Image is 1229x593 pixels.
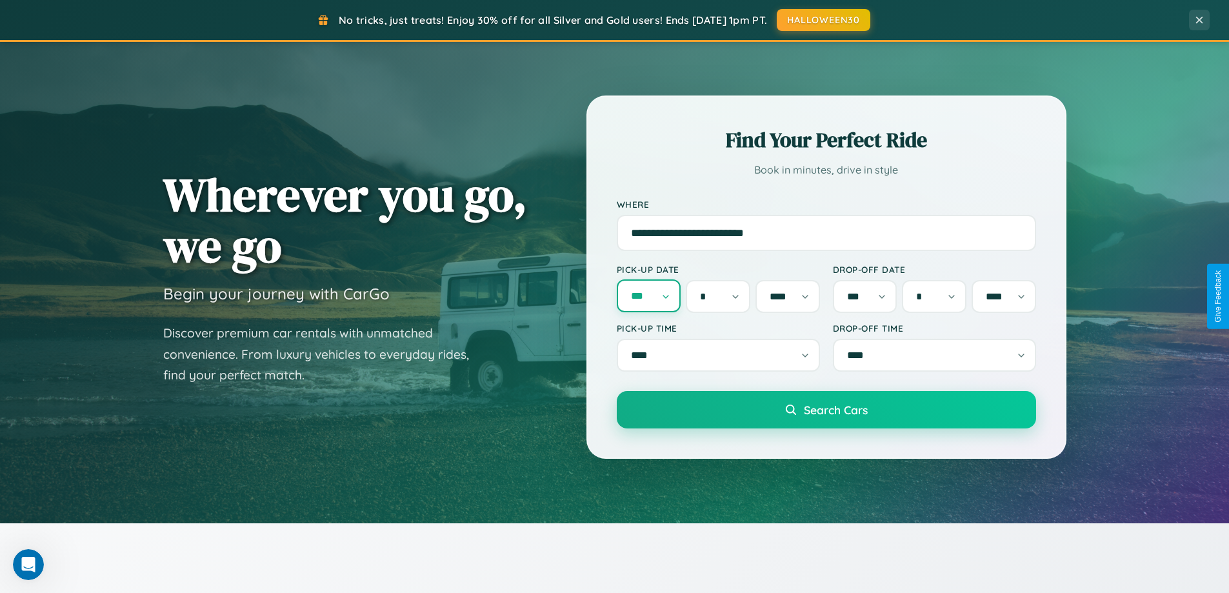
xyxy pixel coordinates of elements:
label: Drop-off Date [833,264,1036,275]
div: Give Feedback [1214,270,1223,323]
h3: Begin your journey with CarGo [163,284,390,303]
iframe: Intercom live chat [13,549,44,580]
button: HALLOWEEN30 [777,9,870,31]
label: Pick-up Date [617,264,820,275]
label: Where [617,199,1036,210]
button: Search Cars [617,391,1036,428]
label: Drop-off Time [833,323,1036,334]
p: Book in minutes, drive in style [617,161,1036,179]
p: Discover premium car rentals with unmatched convenience. From luxury vehicles to everyday rides, ... [163,323,486,386]
h1: Wherever you go, we go [163,169,527,271]
span: Search Cars [804,403,868,417]
h2: Find Your Perfect Ride [617,126,1036,154]
span: No tricks, just treats! Enjoy 30% off for all Silver and Gold users! Ends [DATE] 1pm PT. [339,14,767,26]
label: Pick-up Time [617,323,820,334]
